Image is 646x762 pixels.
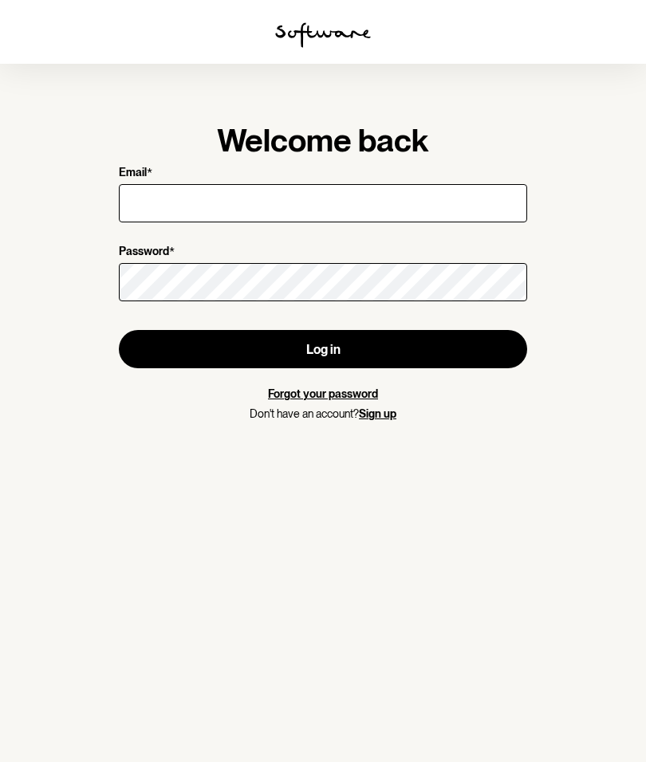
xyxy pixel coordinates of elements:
[119,245,169,260] p: Password
[359,407,396,420] a: Sign up
[119,330,527,368] button: Log in
[268,387,378,400] a: Forgot your password
[119,121,527,159] h1: Welcome back
[119,407,527,421] p: Don't have an account?
[275,22,371,48] img: software logo
[119,166,147,181] p: Email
